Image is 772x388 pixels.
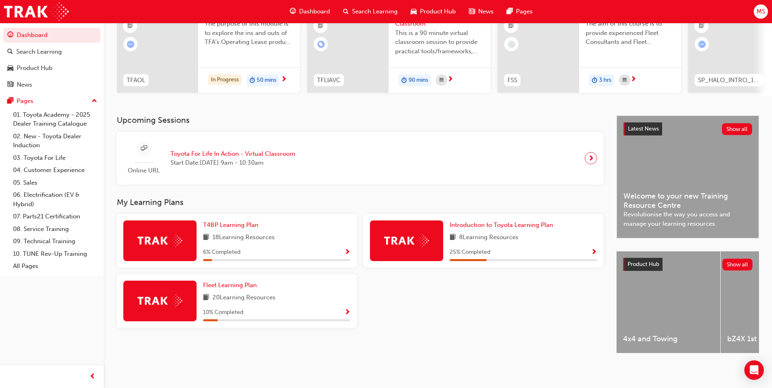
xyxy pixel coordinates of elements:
a: Latest NewsShow allWelcome to your new Training Resource CentreRevolutionise the way you access a... [617,116,759,238]
span: calendar-icon [440,75,444,85]
span: Show Progress [591,249,597,256]
a: 09. Technical Training [10,235,101,248]
div: Search Learning [16,47,62,57]
span: news-icon [469,7,475,17]
a: 01. Toyota Academy - 2025 Dealer Training Catalogue [10,109,101,130]
span: Fleet Learning Plan [203,281,257,289]
a: Latest NewsShow all [623,122,752,135]
button: Show all [722,123,752,135]
span: 3 hrs [599,76,611,85]
button: Show Progress [344,247,350,257]
span: Welcome to your new Training Resource Centre [623,192,752,210]
span: Product Hub [628,261,659,268]
h3: My Learning Plans [117,198,604,207]
a: All Pages [10,260,101,272]
a: Online URLToyota For Life In Action - Virtual ClassroomStart Date:[DATE] 9am - 10:30am [123,138,597,179]
span: car-icon [7,65,13,72]
span: learningRecordVerb_NONE-icon [508,41,515,48]
a: Product HubShow all [623,258,752,271]
span: pages-icon [7,98,13,105]
div: Product Hub [17,63,52,73]
span: 10 % Completed [203,308,243,317]
span: The purpose of this module is to explore the ins and outs of TFA’s Operating Lease product. In th... [205,19,293,47]
a: 08. Service Training [10,223,101,235]
a: Fleet Learning Plan [203,281,260,290]
span: TFLIAVC [317,76,341,85]
span: next-icon [588,153,594,164]
span: book-icon [203,293,209,303]
div: News [17,80,32,89]
span: The aim of this course is to provide experienced Fleet Consultants and Fleet Managers with a revi... [586,19,674,47]
span: 20 Learning Resources [212,293,276,303]
span: Start Date: [DATE] 9am - 10:30am [171,158,295,168]
a: 4x4 and Towing [617,251,720,353]
span: next-icon [447,76,453,83]
a: car-iconProduct Hub [404,3,462,20]
span: 25 % Completed [450,248,490,257]
div: Pages [17,96,33,106]
span: next-icon [630,76,636,83]
span: duration-icon [401,75,407,86]
span: book-icon [450,233,456,243]
span: This is a 90 minute virtual classroom session to provide practical tools/frameworks, behaviours a... [395,28,484,56]
a: pages-iconPages [500,3,539,20]
a: News [3,77,101,92]
a: 10. TUNE Rev-Up Training [10,248,101,260]
span: SP_HALO_INTRO_1223_EL [698,76,760,85]
span: Product Hub [420,7,456,16]
span: booktick-icon [699,21,704,31]
span: FSS [507,76,517,85]
span: search-icon [7,48,13,56]
button: Show Progress [344,307,350,318]
span: 4x4 and Towing [623,334,714,344]
img: Trak [138,234,182,247]
button: DashboardSearch LearningProduct HubNews [3,26,101,94]
a: Search Learning [3,44,101,59]
span: Show Progress [344,249,350,256]
span: learningRecordVerb_ENROLL-icon [317,41,325,48]
a: search-iconSearch Learning [337,3,404,20]
span: sessionType_ONLINE_URL-icon [141,144,147,154]
span: guage-icon [7,32,13,39]
a: news-iconNews [462,3,500,20]
span: booktick-icon [127,21,133,31]
span: Latest News [628,125,659,132]
a: 04. Customer Experience [10,164,101,177]
span: pages-icon [507,7,513,17]
a: Introduction to Toyota Learning Plan [450,220,556,230]
span: booktick-icon [318,21,324,31]
span: News [478,7,494,16]
a: 02. New - Toyota Dealer Induction [10,130,101,152]
span: Toyota For Life In Action - Virtual Classroom [171,149,295,159]
span: MS [757,7,765,16]
span: TFAOL [127,76,145,85]
span: Dashboard [299,7,330,16]
a: 06. Electrification (EV & Hybrid) [10,189,101,210]
button: Show Progress [591,247,597,257]
span: Online URL [123,166,164,175]
span: book-icon [203,233,209,243]
span: prev-icon [90,372,96,382]
a: guage-iconDashboard [283,3,337,20]
span: Introduction to Toyota Learning Plan [450,221,553,229]
a: Product Hub [3,61,101,76]
span: 8 Learning Resources [459,233,518,243]
span: search-icon [343,7,349,17]
img: Trak [4,2,69,21]
span: calendar-icon [623,75,627,85]
span: Pages [516,7,533,16]
h3: Upcoming Sessions [117,116,604,125]
span: T4BP Learning Plan [203,221,258,229]
span: Search Learning [352,7,398,16]
img: Trak [138,294,182,307]
button: Pages [3,94,101,109]
a: 07. Parts21 Certification [10,210,101,223]
span: duration-icon [592,75,597,86]
div: In Progress [208,74,242,85]
span: Show Progress [344,309,350,316]
span: 50 mins [257,76,276,85]
a: T4BP Learning Plan [203,220,262,230]
span: booktick-icon [508,21,514,31]
button: Show all [722,259,753,270]
span: learningRecordVerb_ATTEMPT-icon [698,41,706,48]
